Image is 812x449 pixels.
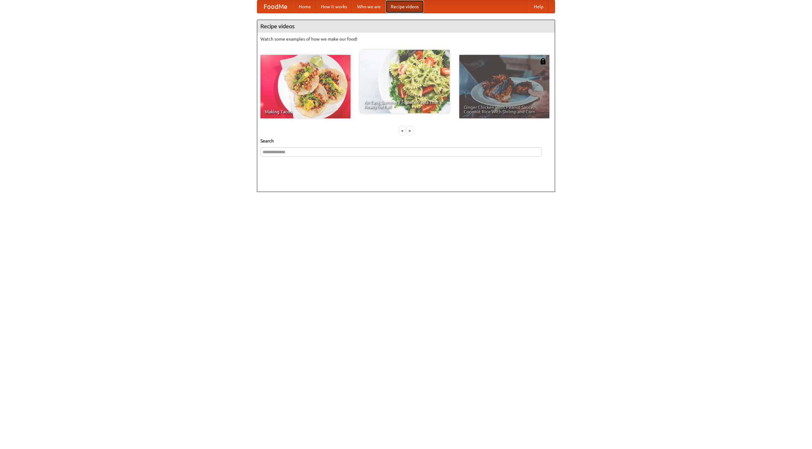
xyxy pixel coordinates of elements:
div: » [407,127,413,135]
a: Home [294,0,316,13]
div: « [399,127,405,135]
a: Making Tacos [260,55,350,118]
a: How it works [316,0,352,13]
a: Help [529,0,548,13]
span: An Easy, Summery Tomato Pasta That's Ready for Fall [364,100,445,109]
a: Who we are [352,0,386,13]
a: An Easy, Summery Tomato Pasta That's Ready for Fall [360,50,450,113]
h5: Search [260,138,552,144]
h4: Recipe videos [257,20,555,33]
a: Recipe videos [386,0,424,13]
span: Making Tacos [265,109,346,114]
a: FoodMe [257,0,294,13]
img: 483408.png [540,58,546,64]
p: Watch some examples of how we make our food! [260,36,552,42]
